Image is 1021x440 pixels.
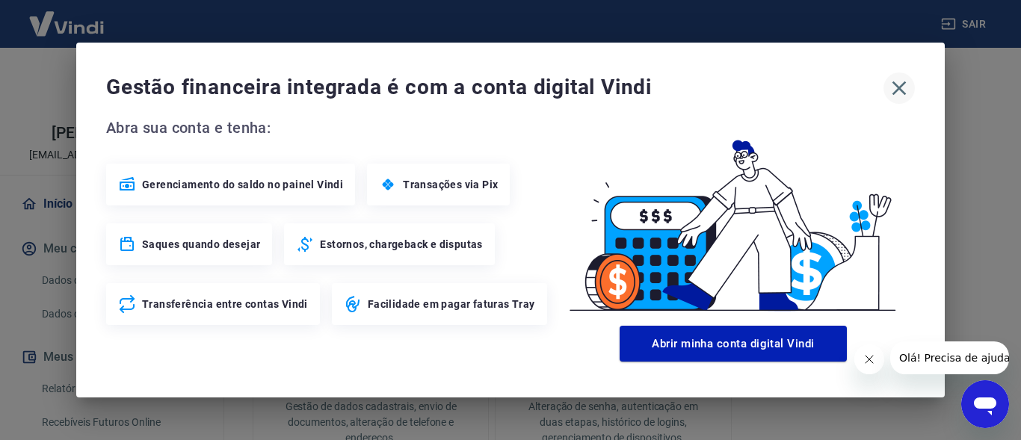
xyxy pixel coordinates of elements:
button: Abrir minha conta digital Vindi [620,326,847,362]
span: Saques quando desejar [142,237,260,252]
iframe: Botão para abrir a janela de mensagens [961,380,1009,428]
span: Estornos, chargeback e disputas [320,237,482,252]
span: Transferência entre contas Vindi [142,297,308,312]
span: Facilidade em pagar faturas Tray [368,297,535,312]
img: Good Billing [552,116,915,320]
span: Gerenciamento do saldo no painel Vindi [142,177,343,192]
iframe: Mensagem da empresa [890,341,1009,374]
iframe: Fechar mensagem [854,344,884,374]
span: Gestão financeira integrada é com a conta digital Vindi [106,72,883,102]
span: Olá! Precisa de ajuda? [9,10,126,22]
span: Transações via Pix [403,177,498,192]
span: Abra sua conta e tenha: [106,116,552,140]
